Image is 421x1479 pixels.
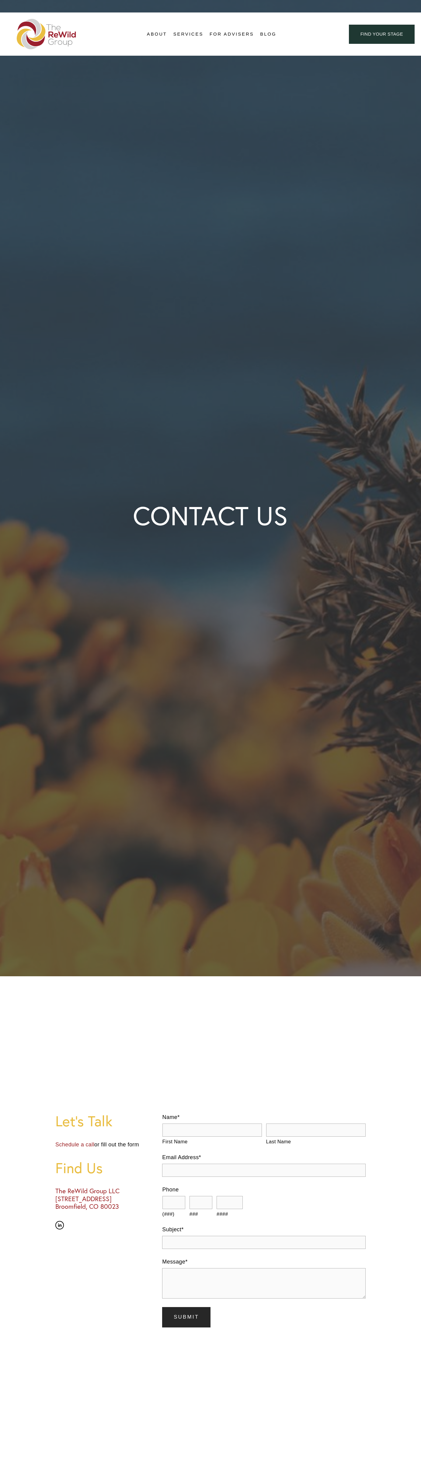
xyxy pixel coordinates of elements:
a: LinkedIn [55,1221,64,1229]
input: Last Name [266,1124,366,1137]
label: Email Address [162,1153,366,1162]
span: Last Name [266,1138,366,1146]
img: The ReWild Group [17,19,76,49]
input: Submit [162,1307,211,1327]
span: #### [217,1210,243,1218]
h1: Find Us [55,1160,152,1176]
input: First Name [162,1124,262,1137]
a: Blog [260,30,276,39]
p: or fill out the form [55,1140,152,1149]
span: Services [173,30,204,38]
label: Message [162,1257,366,1266]
label: Subject [162,1225,366,1234]
span: About [147,30,167,38]
a: folder dropdown [173,30,204,39]
span: (###) [162,1210,186,1218]
h1: CONTACT US [133,503,288,529]
a: folder dropdown [147,30,167,39]
legend: Name [162,1113,180,1122]
span: ### [190,1210,213,1218]
span: First Name [162,1138,262,1146]
input: (###) [162,1196,186,1209]
h3: The ReWild Group LLC [STREET_ADDRESS] Broomfield, CO 80023 [55,1187,152,1211]
h1: Let's Talk [55,1113,152,1129]
input: #### [217,1196,243,1209]
legend: Phone [162,1185,179,1194]
input: ### [190,1196,213,1209]
a: For Advisers [210,30,254,39]
a: find your stage [349,25,415,44]
a: Schedule a call [55,1142,94,1148]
